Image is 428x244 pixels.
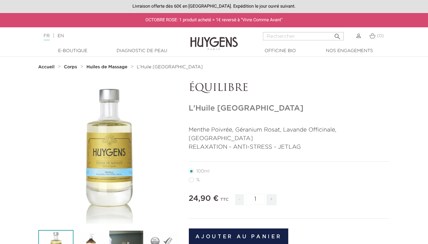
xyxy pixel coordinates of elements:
div: TTC [220,193,229,210]
h1: L'Huile [GEOGRAPHIC_DATA] [189,104,390,113]
img: Huygens [190,27,238,51]
a: FR [44,34,50,40]
a: Diagnostic de peau [110,48,174,54]
span: + [266,194,277,205]
a: Nos engagements [318,48,381,54]
input: Rechercher [263,32,344,40]
span: - [235,194,244,205]
a: Huiles de Massage [86,64,129,70]
a: EN [57,34,64,38]
span: 24,90 € [189,195,219,202]
span: L'Huile [GEOGRAPHIC_DATA] [137,65,203,69]
label: 100ml [189,169,217,174]
input: Quantité [246,194,265,205]
a: L'Huile [GEOGRAPHIC_DATA] [137,64,203,70]
strong: Huiles de Massage [86,65,127,69]
span: (0) [377,34,384,38]
div: | [41,32,174,40]
p: ÉQUILIBRE [189,82,390,94]
strong: Accueil [38,65,55,69]
a: Officine Bio [249,48,312,54]
a: E-Boutique [41,48,105,54]
a: Accueil [38,64,56,70]
i:  [334,31,341,38]
p: RELAXATION - ANTI-STRESS - JETLAG [189,143,390,152]
p: Menthe Poivrée, Géranium Rosat, Lavande Officinale, [GEOGRAPHIC_DATA] [189,126,390,143]
a: Corps [64,64,79,70]
label: 1L [189,177,208,182]
strong: Corps [64,65,77,69]
button:  [332,30,343,39]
